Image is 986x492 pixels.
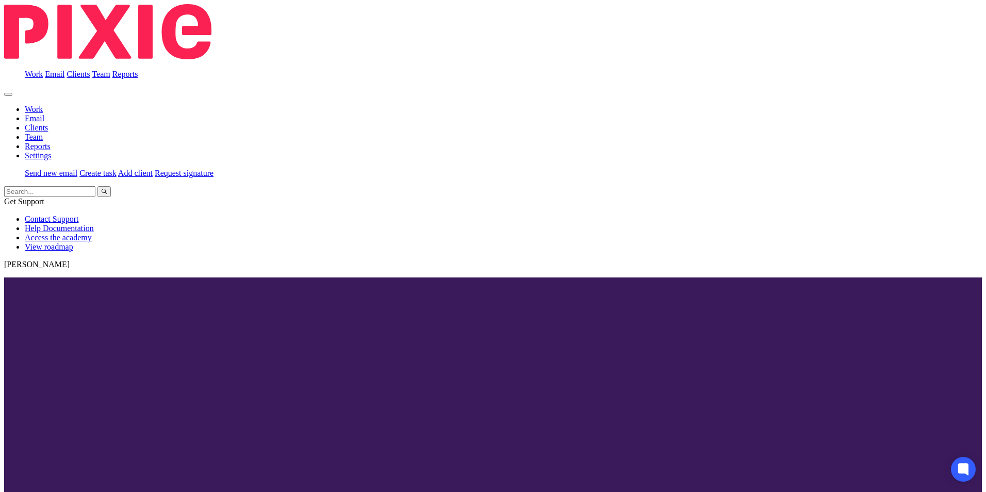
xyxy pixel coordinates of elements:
[4,260,982,269] p: [PERSON_NAME]
[25,242,73,251] a: View roadmap
[25,215,78,223] a: Contact Support
[118,169,153,177] a: Add client
[67,70,90,78] a: Clients
[25,114,44,123] a: Email
[25,70,43,78] a: Work
[25,133,43,141] a: Team
[112,70,138,78] a: Reports
[92,70,110,78] a: Team
[97,186,111,197] button: Search
[79,169,117,177] a: Create task
[25,142,51,151] a: Reports
[25,105,43,113] a: Work
[25,224,94,233] a: Help Documentation
[25,169,77,177] a: Send new email
[4,186,95,197] input: Search
[155,169,213,177] a: Request signature
[25,151,52,160] a: Settings
[25,233,92,242] a: Access the academy
[25,123,48,132] a: Clients
[4,4,211,59] img: Pixie
[45,70,64,78] a: Email
[4,197,44,206] span: Get Support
